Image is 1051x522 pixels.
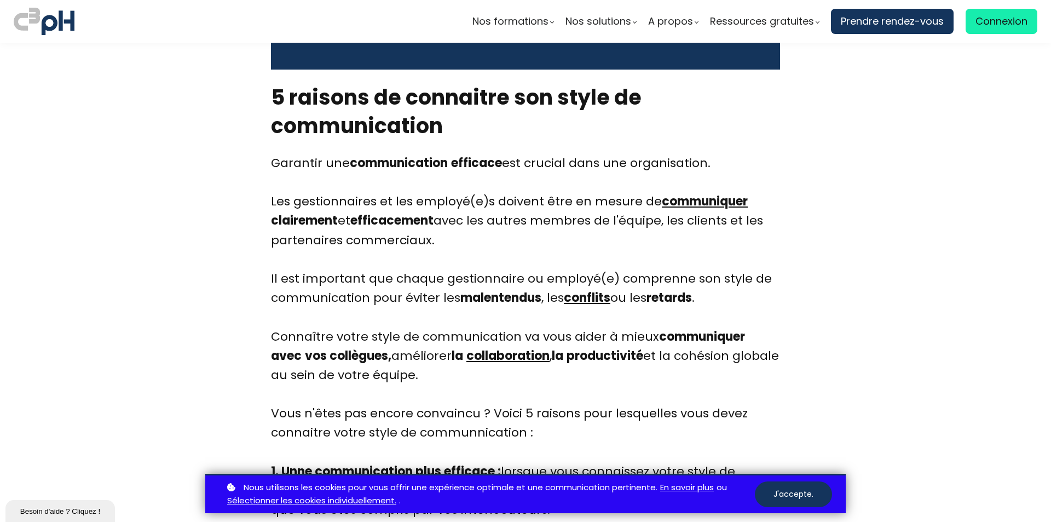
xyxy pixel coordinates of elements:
[466,347,550,364] a: collaboration
[452,347,463,364] b: la
[305,347,391,364] b: vos collègues,
[460,289,541,306] b: malentendus
[564,289,610,306] a: conflits
[710,13,814,30] span: Ressources gratuites
[224,481,755,508] p: ou .
[565,13,631,30] span: Nos solutions
[5,498,117,522] iframe: chat widget
[567,347,643,364] b: productivité
[350,154,448,171] b: communication
[659,328,745,345] b: communiquer
[646,289,692,306] b: retards
[244,481,657,495] span: Nous utilisons les cookies pour vous offrir une expérience optimale et une communication pertinente.
[271,463,501,480] b: 1. Unne communication plus efficace :
[227,494,396,508] a: Sélectionner les cookies individuellement.
[831,9,954,34] a: Prendre rendez-vous
[271,347,302,364] b: avec
[14,5,74,37] img: logo C3PH
[755,481,832,507] button: J'accepte.
[841,13,944,30] span: Prendre rendez-vous
[975,13,1027,30] span: Connexion
[271,212,338,229] b: clairement
[552,347,563,364] b: la
[350,212,434,229] b: efficacement
[966,9,1037,34] a: Connexion
[662,193,748,210] a: communiquer
[660,481,714,495] a: En savoir plus
[648,13,693,30] span: A propos
[451,154,502,171] b: efficace
[472,13,548,30] span: Nos formations
[271,83,780,140] h2: 5 raisons de connaitre son style de communication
